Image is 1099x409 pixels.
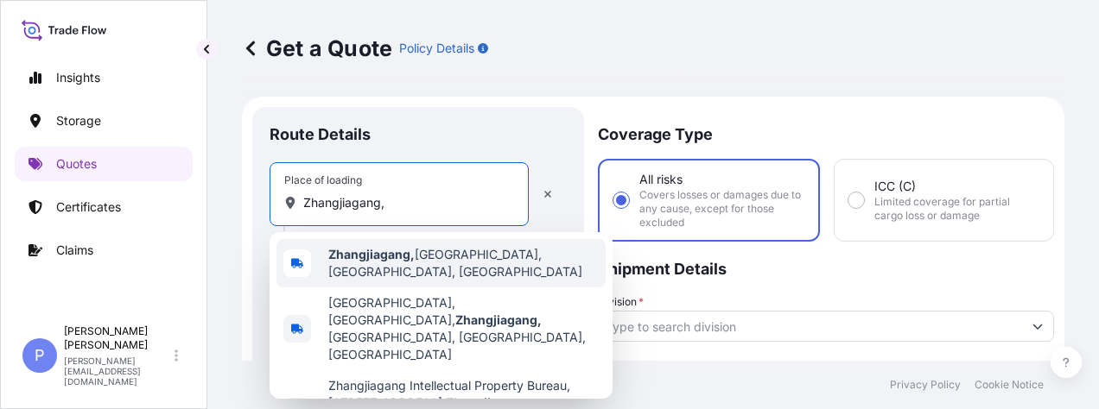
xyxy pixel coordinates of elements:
[328,247,415,261] b: Zhangjiagang,
[35,347,45,364] span: P
[598,107,1054,159] p: Coverage Type
[242,35,392,62] p: Get a Quote
[270,124,371,145] p: Route Details
[328,246,599,280] span: [GEOGRAPHIC_DATA], [GEOGRAPHIC_DATA], [GEOGRAPHIC_DATA]
[56,198,121,216] p: Certificates
[455,312,542,327] b: Zhangjiagang,
[890,378,961,392] p: Privacy Policy
[598,242,1054,293] p: Shipment Details
[64,356,171,387] p: [PERSON_NAME][EMAIL_ADDRESS][DOMAIN_NAME]
[599,311,1022,342] input: Type to search division
[1022,311,1053,342] button: Show suggestions
[639,171,683,188] span: All risks
[56,242,93,259] p: Claims
[56,69,100,86] p: Insights
[270,232,613,399] div: Show suggestions
[598,359,693,376] span: Date of Departure
[64,324,171,352] p: [PERSON_NAME] [PERSON_NAME]
[399,40,474,57] p: Policy Details
[975,378,1044,392] p: Cookie Notice
[874,195,1039,223] span: Limited coverage for partial cargo loss or damage
[639,188,804,230] span: Covers losses or damages due to any cause, except for those excluded
[284,173,362,187] div: Place of loading
[328,294,599,363] span: [GEOGRAPHIC_DATA], [GEOGRAPHIC_DATA], [GEOGRAPHIC_DATA], [GEOGRAPHIC_DATA], [GEOGRAPHIC_DATA]
[56,155,97,173] p: Quotes
[598,293,644,311] label: Division
[303,194,507,211] input: Place of loading
[56,112,101,129] p: Storage
[874,178,916,195] span: ICC (C)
